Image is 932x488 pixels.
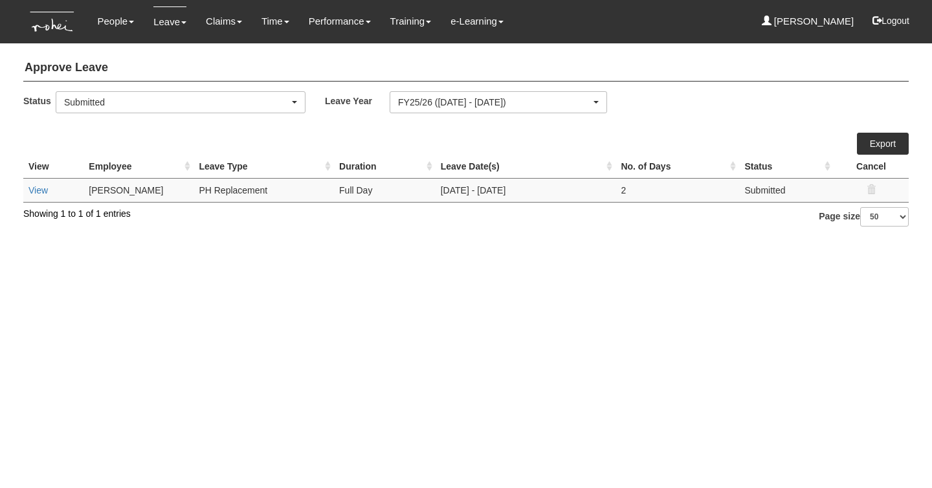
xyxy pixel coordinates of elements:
[616,178,739,202] td: 2
[83,155,194,179] th: Employee : activate to sort column ascending
[436,155,616,179] th: Leave Date(s) : activate to sort column ascending
[390,6,432,36] a: Training
[97,6,134,36] a: People
[64,96,289,109] div: Submitted
[450,6,504,36] a: e-Learning
[834,155,909,179] th: Cancel
[857,133,909,155] a: Export
[23,155,83,179] th: View
[23,55,909,82] h4: Approve Leave
[28,185,48,195] a: View
[194,178,334,202] td: PH Replacement
[739,178,834,202] td: Submitted
[153,6,186,37] a: Leave
[398,96,591,109] div: FY25/26 ([DATE] - [DATE])
[863,5,918,36] button: Logout
[83,178,194,202] td: [PERSON_NAME]
[261,6,289,36] a: Time
[436,178,616,202] td: [DATE] - [DATE]
[206,6,242,36] a: Claims
[56,91,305,113] button: Submitted
[616,155,739,179] th: No. of Days : activate to sort column ascending
[819,207,909,227] label: Page size
[860,207,909,227] select: Page size
[325,91,390,110] label: Leave Year
[390,91,607,113] button: FY25/26 ([DATE] - [DATE])
[309,6,371,36] a: Performance
[194,155,334,179] th: Leave Type : activate to sort column ascending
[334,155,436,179] th: Duration : activate to sort column ascending
[762,6,854,36] a: [PERSON_NAME]
[23,91,56,110] label: Status
[334,178,436,202] td: Full Day
[739,155,834,179] th: Status : activate to sort column ascending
